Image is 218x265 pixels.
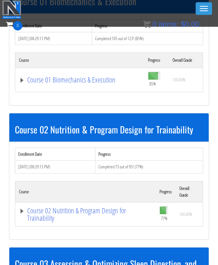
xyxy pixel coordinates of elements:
[169,68,203,92] td: 100.00%
[176,202,203,226] td: 100.00%
[181,20,185,28] span: $
[181,20,199,28] bdi: 0.00
[15,181,156,202] th: Course
[15,148,95,161] th: Enrollment Date
[15,161,95,173] td: [DATE] (08:29:13 PM)
[13,21,22,30] span: 0
[143,20,199,28] a: 0 items: $0.00
[143,20,151,28] img: icon11.png
[144,53,169,68] th: Progress
[156,181,176,202] th: Progress
[15,125,203,134] h3: Course 02 Nutrition & Program Design for Trainability
[159,20,178,28] span: items:
[15,53,145,68] th: Course
[169,53,203,68] th: Overall Grade
[95,161,203,173] td: Completed 73 out of 95! (77%)
[2,0,21,19] img: n1-education
[19,76,140,84] a: Course 01 Biomechanics & Execution
[95,148,203,161] th: Progress
[149,80,156,88] span: 85%
[176,181,203,202] th: Overall Grade
[6,19,22,29] a: 0
[152,20,157,28] span: 0
[19,207,152,222] a: Course 02 Nutrition & Program Design for Trainability
[161,214,167,223] span: 77%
